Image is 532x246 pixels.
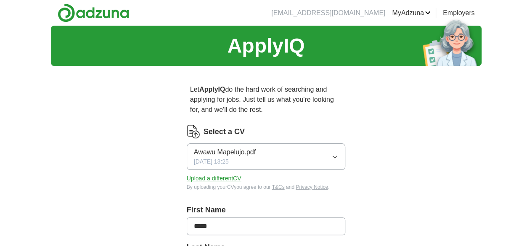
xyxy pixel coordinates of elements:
[199,86,225,93] strong: ApplyIQ
[187,204,346,216] label: First Name
[194,157,229,166] span: [DATE] 13:25
[296,184,328,190] a: Privacy Notice
[187,125,200,138] img: CV Icon
[227,31,304,61] h1: ApplyIQ
[443,8,475,18] a: Employers
[204,126,245,138] label: Select a CV
[187,183,346,191] div: By uploading your CV you agree to our and .
[58,3,129,22] img: Adzuna logo
[194,147,256,157] span: Awawu Mapelujo.pdf
[187,81,346,118] p: Let do the hard work of searching and applying for jobs. Just tell us what you're looking for, an...
[271,8,385,18] li: [EMAIL_ADDRESS][DOMAIN_NAME]
[392,8,431,18] a: MyAdzuna
[187,143,346,170] button: Awawu Mapelujo.pdf[DATE] 13:25
[187,174,241,183] button: Upload a differentCV
[272,184,285,190] a: T&Cs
